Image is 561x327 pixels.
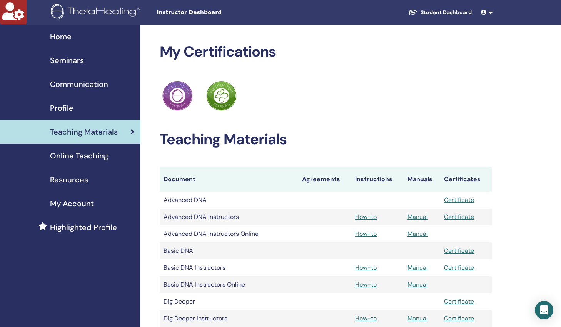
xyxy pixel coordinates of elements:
td: Basic DNA [160,242,298,259]
span: Instructor Dashboard [157,8,272,17]
th: Instructions [351,167,404,192]
span: Communication [50,78,108,90]
span: Home [50,31,72,42]
h2: Teaching Materials [160,131,492,148]
a: Certificate [444,213,474,221]
a: Student Dashboard [402,5,478,20]
td: Dig Deeper [160,293,298,310]
td: Advanced DNA Instructors Online [160,225,298,242]
td: Basic DNA Instructors [160,259,298,276]
span: Profile [50,102,73,114]
div: Open Intercom Messenger [535,301,553,319]
a: Certificate [444,247,474,255]
a: Manual [407,264,428,272]
a: Certificate [444,314,474,322]
h2: My Certifications [160,43,492,61]
th: Document [160,167,298,192]
a: Certificate [444,297,474,305]
a: How-to [355,213,377,221]
th: Agreements [298,167,352,192]
img: logo.png [51,4,143,21]
td: Basic DNA Instructors Online [160,276,298,293]
td: Advanced DNA [160,192,298,209]
span: Highlighted Profile [50,222,117,233]
a: Manual [407,314,428,322]
span: Resources [50,174,88,185]
a: Manual [407,213,428,221]
span: Seminars [50,55,84,66]
span: Online Teaching [50,150,108,162]
span: Teaching Materials [50,126,118,138]
th: Manuals [404,167,440,192]
img: Practitioner [162,81,192,111]
img: graduation-cap-white.svg [408,9,417,15]
span: My Account [50,198,94,209]
th: Certificates [440,167,492,192]
a: Manual [407,230,428,238]
a: Manual [407,280,428,289]
a: How-to [355,230,377,238]
a: How-to [355,280,377,289]
a: How-to [355,264,377,272]
td: Advanced DNA Instructors [160,209,298,225]
td: Dig Deeper Instructors [160,310,298,327]
a: How-to [355,314,377,322]
a: Certificate [444,196,474,204]
a: Certificate [444,264,474,272]
img: Practitioner [206,81,236,111]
